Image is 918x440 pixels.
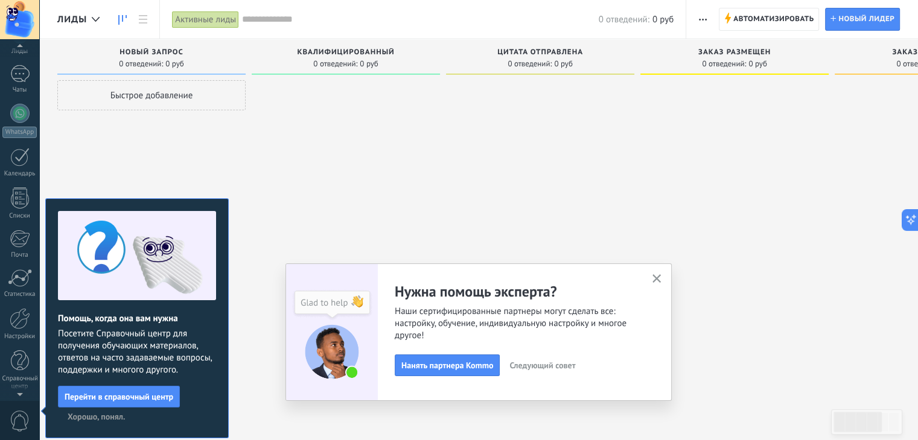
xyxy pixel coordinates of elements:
[63,48,240,58] div: Новый запрос
[508,58,552,69] font: 0 отведений:
[258,48,434,58] div: Квалифицированный
[395,354,500,376] button: Нанять партнера Kommo
[733,14,814,24] font: Автоматизировать
[395,282,556,301] font: Нужна помощь эксперта?
[554,58,572,69] font: 0 руб
[9,212,30,220] font: Списки
[119,58,163,69] font: 0 отведений:
[11,251,28,259] font: Почта
[719,8,819,31] a: Автоматизировать
[5,128,34,136] font: WhatsApp
[452,48,628,58] div: Цитата отправлена
[646,48,823,58] div: Заказ размещен
[58,328,212,376] font: Посетите Справочный центр для получения обучающих материалов, ответов на часто задаваемые вопросы...
[694,8,712,31] button: Более
[652,14,674,25] font: 0 руб
[112,8,133,31] a: Лиды
[58,313,178,324] font: Помощь, когда она вам нужна
[748,58,767,69] font: 0 руб
[504,356,581,374] button: Следующий совет
[825,8,900,31] a: Новый лидер
[58,386,180,407] button: Перейти в справочный центр
[68,411,125,422] font: Хорошо, понял.
[175,14,236,25] font: Активные лиды
[4,332,35,341] font: Настройки
[497,48,583,57] font: Цитата отправлена
[4,290,36,298] font: Статистика
[698,48,771,57] font: Заказ размещен
[13,86,27,94] font: Чаты
[395,306,626,341] font: Наши сертифицированные партнеры могут сделать все: настройку, обучение, индивидуальную настройку ...
[401,360,493,371] font: Нанять партнера Kommo
[4,169,36,178] font: Календарь
[120,48,183,57] font: Новый запрос
[57,14,87,25] font: Лиды
[297,48,394,57] font: Квалифицированный
[62,407,130,426] button: Хорошо, понял.
[509,360,575,371] font: Следующий совет
[313,58,357,69] font: 0 отведений:
[133,8,153,31] a: Список
[599,14,649,25] font: 0 отведений:
[165,58,183,69] font: 0 руб
[360,58,378,69] font: 0 руб
[838,14,894,24] font: Новый лидер
[702,58,746,69] font: 0 отведений:
[110,90,193,101] font: Быстрое добавление
[65,391,173,402] font: Перейти в справочный центр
